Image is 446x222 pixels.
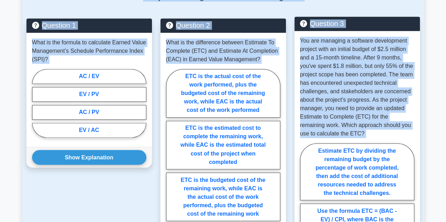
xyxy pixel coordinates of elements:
label: AC / PV [32,105,146,120]
h5: Question 2 [166,21,280,30]
label: AC / EV [32,69,146,84]
h5: Question 1 [32,21,146,30]
label: EV / PV [32,87,146,102]
label: Estimate ETC by dividing the remaining budget by the percentage of work completed, then add the c... [300,143,414,200]
label: EV / AC [32,123,146,138]
button: Show Explanation [32,150,146,165]
p: You are managing a software development project with an initial budget of $2.5 million and a 15-m... [300,37,414,138]
label: ETC is the estimated cost to complete the remaining work, while EAC is the estimated total cost o... [166,121,280,169]
label: ETC is the actual cost of the work performed, plus the budgeted cost of the remaining work, while... [166,69,280,118]
p: What is the difference between Estimate To Complete (ETC) and Estimate At Completion (EAC) in Ear... [166,38,280,64]
h5: Question 3 [300,19,414,28]
p: What is the formula to calculate Earned Value Management’s Schedule Performance Index (SPI)? [32,38,146,64]
label: ETC is the budgeted cost of the remaining work, while EAC is the actual cost of the work performe... [166,172,280,221]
